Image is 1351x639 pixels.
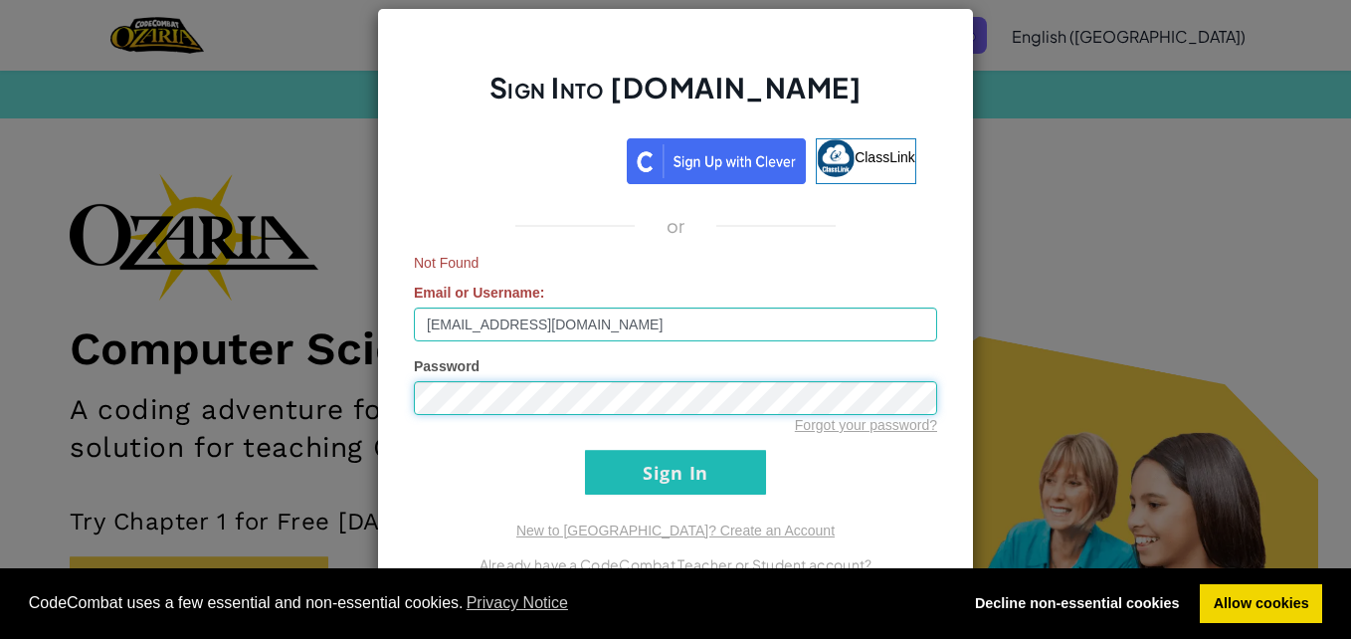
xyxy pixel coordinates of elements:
span: Password [414,358,480,374]
span: CodeCombat uses a few essential and non-essential cookies. [29,588,946,618]
a: allow cookies [1200,584,1322,624]
a: deny cookies [961,584,1193,624]
iframe: Sign in with Google Button [425,136,627,180]
span: ClassLink [855,149,915,165]
label: : [414,283,545,303]
input: Sign In [585,450,766,495]
img: classlink-logo-small.png [817,139,855,177]
a: New to [GEOGRAPHIC_DATA]? Create an Account [516,523,835,538]
a: Forgot your password? [795,417,937,433]
a: learn more about cookies [464,588,572,618]
span: Email or Username [414,285,540,301]
span: Not Found [414,253,937,273]
p: or [667,214,685,238]
img: clever_sso_button@2x.png [627,138,806,184]
h2: Sign Into [DOMAIN_NAME] [414,69,937,126]
p: Already have a CodeCombat Teacher or Student account? [414,552,937,576]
